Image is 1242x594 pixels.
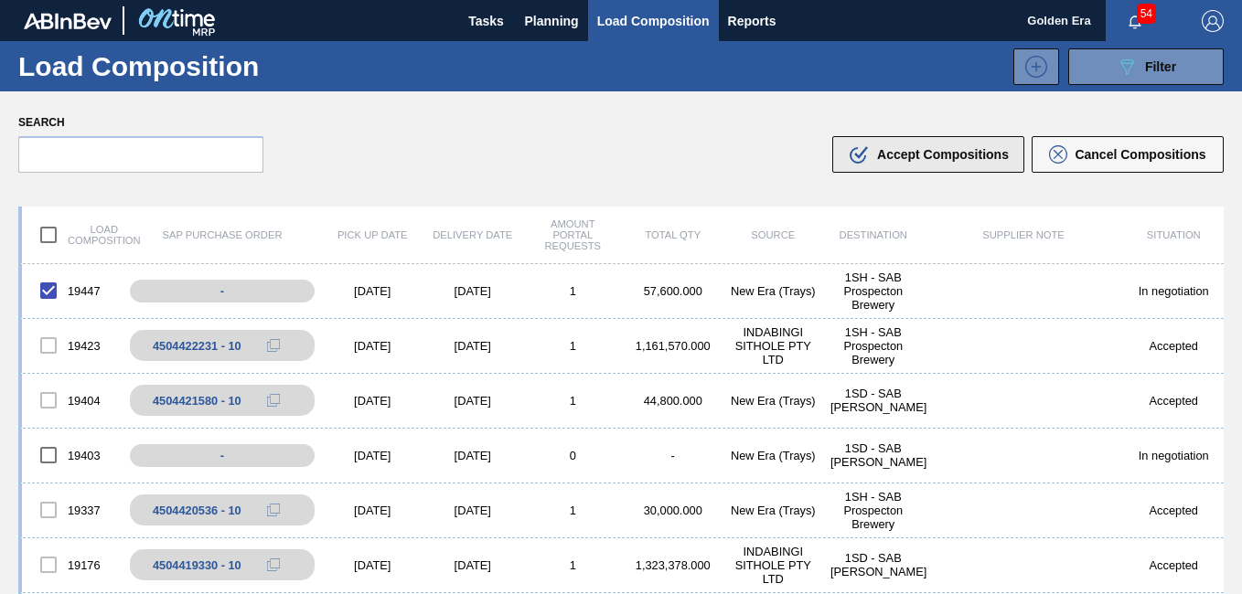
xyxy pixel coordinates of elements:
div: - [130,280,316,302]
span: Tasks [466,10,507,32]
button: Accept Compositions [832,136,1024,173]
button: Filter [1068,48,1224,85]
div: Source [723,229,824,240]
div: 19404 [22,381,123,419]
div: SAP Purchase Order [123,229,323,240]
div: Accepted [1124,339,1225,353]
div: New Era (Trays) [723,504,824,517]
span: Planning [525,10,579,32]
label: Search [18,110,263,136]
div: 44,800.000 [623,394,723,408]
span: Filter [1145,59,1176,74]
button: Notifications [1106,8,1164,34]
div: Accepted [1124,558,1225,572]
div: [DATE] [323,504,423,517]
div: [DATE] [423,284,523,298]
div: Situation [1124,229,1225,240]
div: 1 [523,284,624,298]
div: New Load Composition [1004,48,1059,85]
div: 1 [523,339,624,353]
div: 30,000.000 [623,504,723,517]
span: Reports [728,10,776,32]
div: 1SH - SAB Prospecton Brewery [823,490,924,531]
div: In negotiation [1124,284,1225,298]
div: Accepted [1124,394,1225,408]
div: 19403 [22,436,123,474]
span: Cancel Compositions [1075,147,1205,162]
span: Accept Compositions [877,147,1009,162]
div: Accepted [1124,504,1225,517]
div: 1SH - SAB Prospecton Brewery [823,325,924,366]
h1: Load Composition [18,56,299,77]
div: Pick up Date [323,229,423,240]
div: 1 [523,558,624,572]
div: New Era (Trays) [723,449,824,462]
div: 0 [523,449,624,462]
div: INDABINGI SITHOLE PTY LTD [723,545,824,586]
div: 1SD - SAB Rosslyn Brewery [823,441,924,469]
div: [DATE] [423,558,523,572]
div: Copy [255,389,292,411]
div: 1 [523,394,624,408]
div: [DATE] [423,504,523,517]
div: Copy [255,554,292,576]
div: [DATE] [423,339,523,353]
div: 19447 [22,271,123,310]
div: [DATE] [423,394,523,408]
div: - [130,444,316,467]
button: Cancel Compositions [1032,136,1224,173]
div: - [623,449,723,462]
div: 19337 [22,491,123,529]
span: 54 [1137,4,1156,24]
div: 19176 [22,546,123,584]
div: INDABINGI SITHOLE PTY LTD [723,325,824,366]
div: 1,323,378.000 [623,558,723,572]
div: Total Qty [623,229,723,240]
div: In negotiation [1124,449,1225,462]
div: Copy [255,334,292,356]
div: 4504422231 - 10 [153,339,241,353]
div: 19423 [22,326,123,365]
div: 4504420536 - 10 [153,504,241,517]
div: New Era (Trays) [723,394,824,408]
div: [DATE] [323,394,423,408]
div: 57,600.000 [623,284,723,298]
div: 4504419330 - 10 [153,558,241,572]
div: Delivery Date [423,229,523,240]
div: [DATE] [323,449,423,462]
div: 1SH - SAB Prospecton Brewery [823,270,924,312]
div: [DATE] [423,449,523,462]
div: Destination [823,229,924,240]
div: 1,161,570.000 [623,339,723,353]
img: TNhmsLtSVTkK8tSr43FrP2fwEKptu5GPRR3wAAAABJRU5ErkJggg== [24,13,112,29]
div: Load composition [22,216,123,254]
div: Amount Portal Requests [523,218,624,251]
div: 1 [523,504,624,517]
div: New Era (Trays) [723,284,824,298]
div: 1SD - SAB Rosslyn Brewery [823,551,924,578]
div: Supplier Note [924,229,1124,240]
div: [DATE] [323,558,423,572]
span: Load Composition [597,10,710,32]
div: 4504421580 - 10 [153,394,241,408]
div: [DATE] [323,284,423,298]
img: Logout [1202,10,1224,32]
div: 1SD - SAB Rosslyn Brewery [823,387,924,414]
div: [DATE] [323,339,423,353]
div: Copy [255,499,292,521]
